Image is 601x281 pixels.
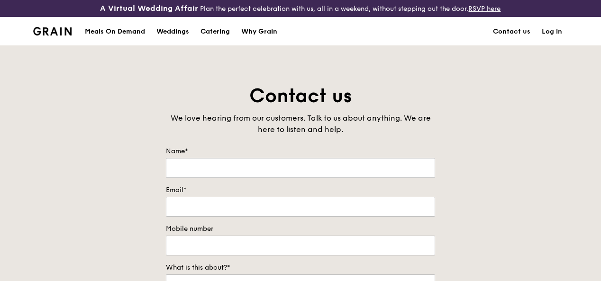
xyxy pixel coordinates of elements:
a: GrainGrain [33,17,72,45]
h3: A Virtual Wedding Affair [100,4,198,13]
a: Why Grain [236,18,283,46]
label: Name* [166,147,435,156]
div: Plan the perfect celebration with us, all in a weekend, without stepping out the door. [100,4,501,13]
div: We love hearing from our customers. Talk to us about anything. We are here to listen and help. [166,113,435,135]
div: Meals On Demand [85,18,145,46]
label: What is this about?* [166,263,435,272]
label: Email* [166,185,435,195]
label: Mobile number [166,224,435,234]
a: Weddings [151,18,195,46]
a: Catering [195,18,236,46]
h1: Contact us [166,83,435,109]
a: Log in [536,18,568,46]
div: Catering [200,18,230,46]
a: Contact us [487,18,536,46]
div: Why Grain [241,18,277,46]
div: Weddings [156,18,189,46]
a: RSVP here [468,5,501,13]
img: Grain [33,27,72,35]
